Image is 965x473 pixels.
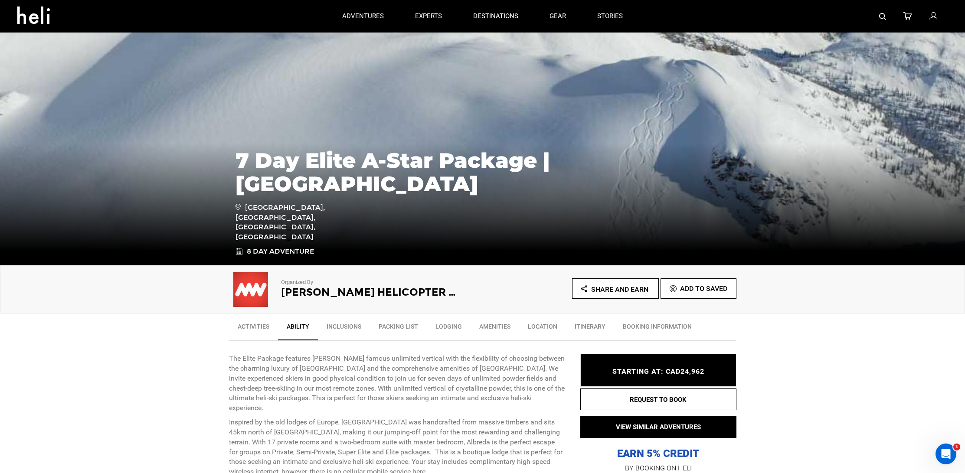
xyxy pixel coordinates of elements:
h2: [PERSON_NAME] Helicopter Skiing [281,287,459,298]
button: REQUEST TO BOOK [580,388,736,410]
a: Packing List [370,318,427,339]
span: STARTING AT: CAD24,962 [612,367,704,375]
a: Location [519,318,566,339]
p: EARN 5% CREDIT [580,360,736,460]
p: destinations [473,12,518,21]
p: experts [415,12,442,21]
a: Inclusions [318,318,370,339]
span: Add To Saved [680,284,727,293]
img: aac9bc984fa9d070fb60f2cfeae9c925.jpeg [229,272,272,307]
a: Amenities [471,318,519,339]
span: 1 [953,444,960,450]
iframe: Intercom live chat [936,444,956,464]
span: Share and Earn [591,285,648,294]
span: [GEOGRAPHIC_DATA], [GEOGRAPHIC_DATA], [GEOGRAPHIC_DATA], [GEOGRAPHIC_DATA] [236,202,359,242]
a: Ability [278,318,318,340]
span: 8 Day Adventure [247,247,314,257]
img: search-bar-icon.svg [879,13,886,20]
a: Lodging [427,318,471,339]
p: The Elite Package features [PERSON_NAME] famous unlimited vertical with the flexibility of choosi... [229,354,567,413]
h1: 7 Day Elite A-Star Package | [GEOGRAPHIC_DATA] [236,149,730,196]
p: Organized By [281,278,459,287]
a: BOOKING INFORMATION [614,318,700,339]
a: Activities [229,318,278,339]
button: VIEW SIMILAR ADVENTURES [580,416,736,438]
p: adventures [342,12,384,21]
a: Itinerary [566,318,614,339]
